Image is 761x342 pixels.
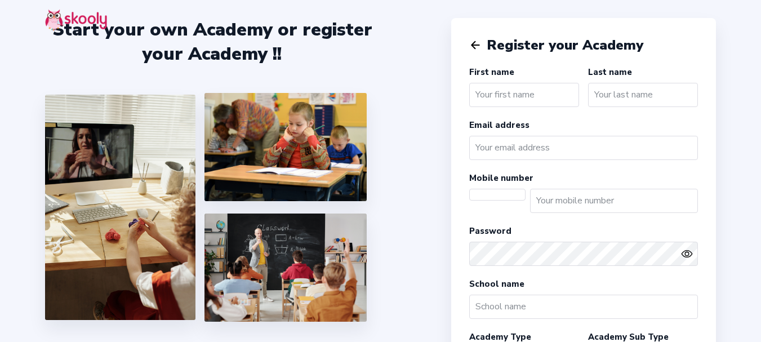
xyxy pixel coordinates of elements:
[487,36,643,54] span: Register your Academy
[469,295,698,319] input: School name
[469,278,524,290] label: School name
[469,172,533,184] label: Mobile number
[45,9,107,31] img: skooly-logo.png
[204,93,367,201] img: 4.png
[45,95,195,320] img: 1.jpg
[469,66,514,78] label: First name
[681,248,693,260] ion-icon: eye outline
[588,66,632,78] label: Last name
[469,83,579,107] input: Your first name
[469,225,511,237] label: Password
[469,136,698,160] input: Your email address
[530,189,698,213] input: Your mobile number
[469,39,482,51] button: arrow back outline
[681,248,698,260] button: eye outlineeye off outline
[469,119,529,131] label: Email address
[588,83,698,107] input: Your last name
[204,214,367,322] img: 5.png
